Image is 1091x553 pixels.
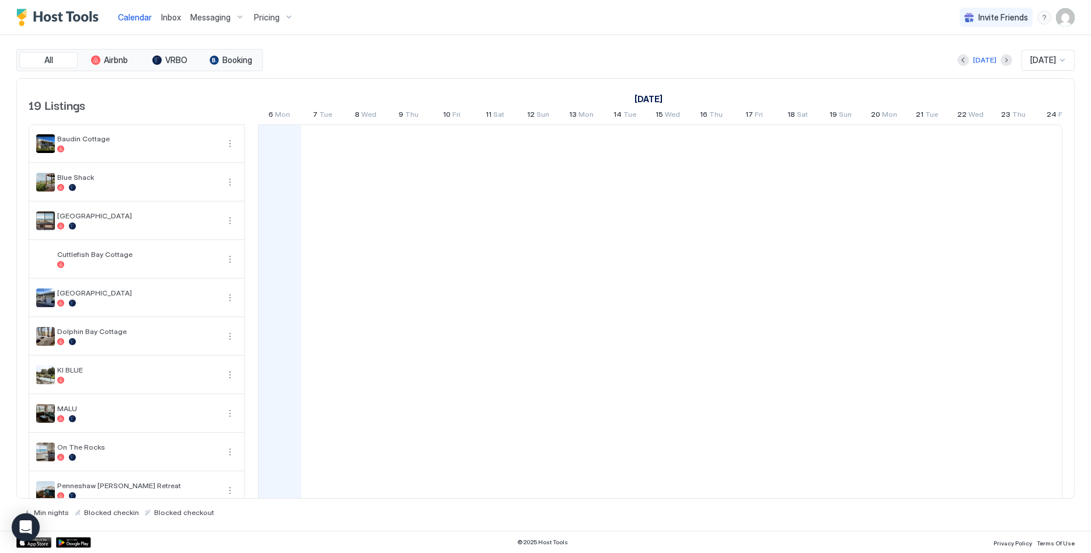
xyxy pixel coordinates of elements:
button: VRBO [141,52,199,68]
a: Calendar [118,11,152,23]
a: October 19, 2025 [827,107,855,124]
div: listing image [36,366,55,384]
a: October 17, 2025 [743,107,766,124]
span: Tue [925,110,938,122]
button: Previous month [957,54,969,66]
button: [DATE] [971,53,998,67]
a: October 12, 2025 [524,107,552,124]
a: October 20, 2025 [868,107,900,124]
div: menu [223,137,237,151]
div: listing image [36,173,55,192]
span: 14 [614,110,622,122]
a: Google Play Store [56,537,91,548]
div: menu [223,175,237,189]
a: October 22, 2025 [954,107,987,124]
button: Airbnb [80,52,138,68]
button: More options [223,406,237,420]
span: Fri [1058,110,1066,122]
div: listing image [36,134,55,153]
div: listing image [36,327,55,346]
div: menu [223,214,237,228]
a: October 8, 2025 [352,107,379,124]
span: Sun [839,110,852,122]
a: October 18, 2025 [785,107,811,124]
button: More options [223,252,237,266]
span: Dolphin Bay Cottage [57,327,218,336]
button: More options [223,291,237,305]
button: More options [223,368,237,382]
button: Booking [201,52,260,68]
a: October 14, 2025 [611,107,639,124]
a: October 16, 2025 [697,107,726,124]
a: October 11, 2025 [483,107,507,124]
a: App Store [16,537,51,548]
span: Baudin Cottage [57,134,218,143]
span: MALU [57,404,218,413]
span: Tue [623,110,636,122]
span: Wed [968,110,984,122]
span: Terms Of Use [1037,540,1075,547]
button: Next month [1001,54,1012,66]
div: menu [223,368,237,382]
span: Blocked checkout [154,508,214,517]
span: Pricing [254,12,280,23]
a: October 13, 2025 [566,107,597,124]
span: Mon [578,110,594,122]
div: tab-group [16,49,263,71]
span: 12 [527,110,535,122]
span: Invite Friends [978,12,1028,23]
button: More options [223,445,237,459]
button: More options [223,329,237,343]
span: Penneshaw [PERSON_NAME] Retreat [57,481,218,490]
a: Inbox [161,11,181,23]
span: Fri [755,110,763,122]
span: Sun [536,110,549,122]
a: Host Tools Logo [16,9,104,26]
a: October 9, 2025 [396,107,421,124]
span: 24 [1047,110,1057,122]
span: 23 [1001,110,1010,122]
span: Wed [361,110,377,122]
span: Messaging [190,12,231,23]
span: 9 [399,110,403,122]
span: 13 [569,110,577,122]
span: Wed [665,110,680,122]
div: menu [223,406,237,420]
div: menu [223,484,237,498]
span: Sat [493,110,504,122]
span: Calendar [118,12,152,22]
span: 11 [486,110,492,122]
span: 19 Listings [29,96,85,113]
span: Blocked checkin [84,508,139,517]
a: October 6, 2025 [266,107,293,124]
a: October 24, 2025 [1044,107,1069,124]
span: VRBO [165,55,187,65]
div: listing image [36,250,55,269]
span: Tue [319,110,332,122]
span: Cuttlefish Bay Cottage [57,250,218,259]
span: Sat [797,110,808,122]
span: Thu [1012,110,1026,122]
a: October 10, 2025 [440,107,463,124]
span: 17 [745,110,753,122]
a: October 1, 2025 [632,91,665,107]
div: [DATE] [973,55,996,65]
span: Blue Shack [57,173,218,182]
div: menu [223,445,237,459]
a: October 15, 2025 [653,107,683,124]
div: menu [223,291,237,305]
button: All [19,52,78,68]
span: 6 [269,110,273,122]
a: Privacy Policy [994,536,1032,548]
div: menu [223,252,237,266]
div: listing image [36,404,55,423]
span: Min nights [34,508,69,517]
button: More options [223,484,237,498]
div: Open Intercom Messenger [12,513,40,541]
span: 15 [656,110,663,122]
span: Airbnb [104,55,128,65]
span: 18 [787,110,795,122]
